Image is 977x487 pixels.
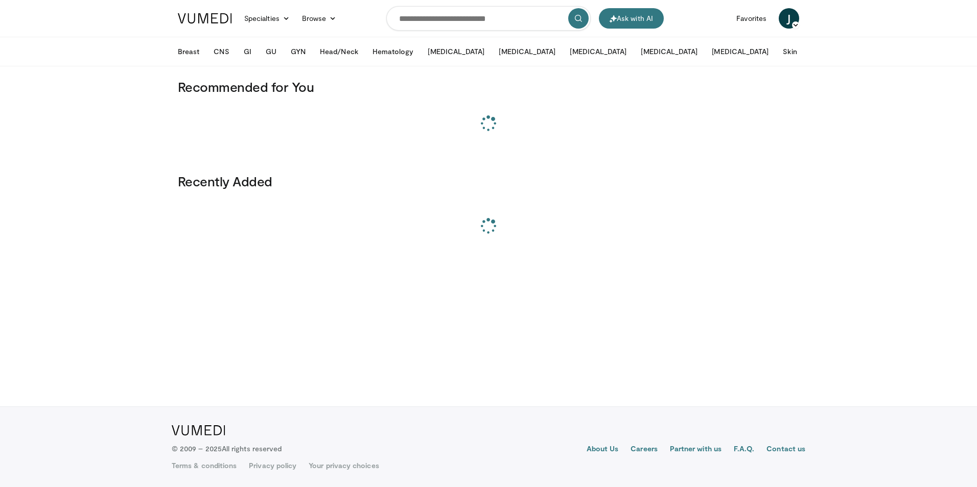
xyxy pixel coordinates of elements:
a: Careers [631,444,658,456]
button: GI [238,41,258,62]
button: CNS [207,41,235,62]
p: © 2009 – 2025 [172,444,282,454]
a: J [779,8,799,29]
a: Contact us [766,444,805,456]
a: About Us [587,444,619,456]
input: Search topics, interventions [386,6,591,31]
a: Browse [296,8,343,29]
button: GYN [285,41,312,62]
button: GU [260,41,283,62]
h3: Recommended for You [178,79,799,95]
h3: Recently Added [178,173,799,189]
button: [MEDICAL_DATA] [635,41,704,62]
a: Terms & conditions [172,460,237,471]
a: Specialties [238,8,296,29]
a: F.A.Q. [734,444,754,456]
button: Breast [172,41,205,62]
button: [MEDICAL_DATA] [564,41,633,62]
a: Privacy policy [249,460,296,471]
button: Hematology [366,41,420,62]
img: VuMedi Logo [172,425,225,435]
button: [MEDICAL_DATA] [706,41,775,62]
button: Head/Neck [314,41,364,62]
span: All rights reserved [222,444,282,453]
button: [MEDICAL_DATA] [422,41,491,62]
button: Skin [777,41,803,62]
img: VuMedi Logo [178,13,232,23]
button: Ask with AI [599,8,664,29]
a: Your privacy choices [309,460,379,471]
a: Favorites [730,8,773,29]
button: [MEDICAL_DATA] [493,41,562,62]
a: Partner with us [670,444,722,456]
